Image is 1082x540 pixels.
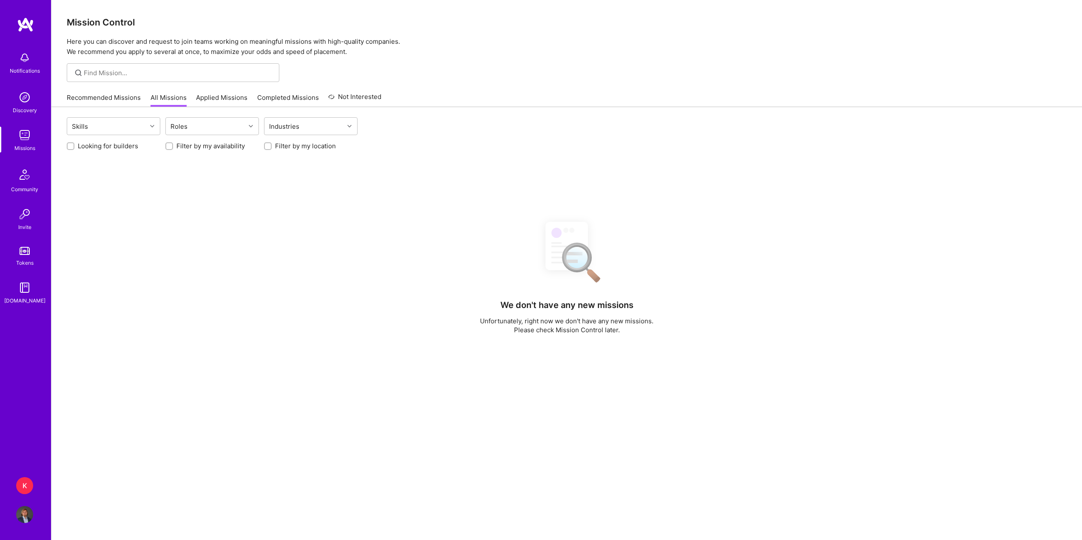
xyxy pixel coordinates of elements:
div: K [16,477,33,494]
h3: Mission Control [67,17,1067,28]
a: K [14,477,35,494]
a: Not Interested [328,92,381,107]
h4: We don't have any new missions [500,300,633,310]
img: teamwork [16,127,33,144]
label: Filter by my location [275,141,336,150]
i: icon Chevron [347,124,352,128]
a: Completed Missions [257,93,319,107]
div: Invite [18,223,31,232]
a: User Avatar [14,506,35,523]
i: icon Chevron [150,124,154,128]
div: Community [11,185,38,194]
div: Notifications [10,66,40,75]
p: Unfortunately, right now we don't have any new missions. [480,317,653,325]
a: Applied Missions [196,93,247,107]
label: Looking for builders [78,141,138,150]
img: Invite [16,206,33,223]
div: Discovery [13,106,37,115]
input: Find Mission... [84,68,273,77]
div: Industries [267,120,301,133]
div: Roles [168,120,190,133]
div: Skills [70,120,90,133]
div: Missions [14,144,35,153]
img: tokens [20,247,30,255]
img: discovery [16,89,33,106]
img: Community [14,164,35,185]
img: guide book [16,279,33,296]
p: Please check Mission Control later. [480,325,653,334]
div: [DOMAIN_NAME] [4,296,45,305]
i: icon SearchGrey [74,68,83,78]
img: bell [16,49,33,66]
div: Tokens [16,258,34,267]
img: logo [17,17,34,32]
img: User Avatar [16,506,33,523]
a: All Missions [151,93,187,107]
a: Recommended Missions [67,93,141,107]
p: Here you can discover and request to join teams working on meaningful missions with high-quality ... [67,37,1067,57]
img: No Results [531,214,603,288]
i: icon Chevron [249,124,253,128]
label: Filter by my availability [176,141,245,150]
